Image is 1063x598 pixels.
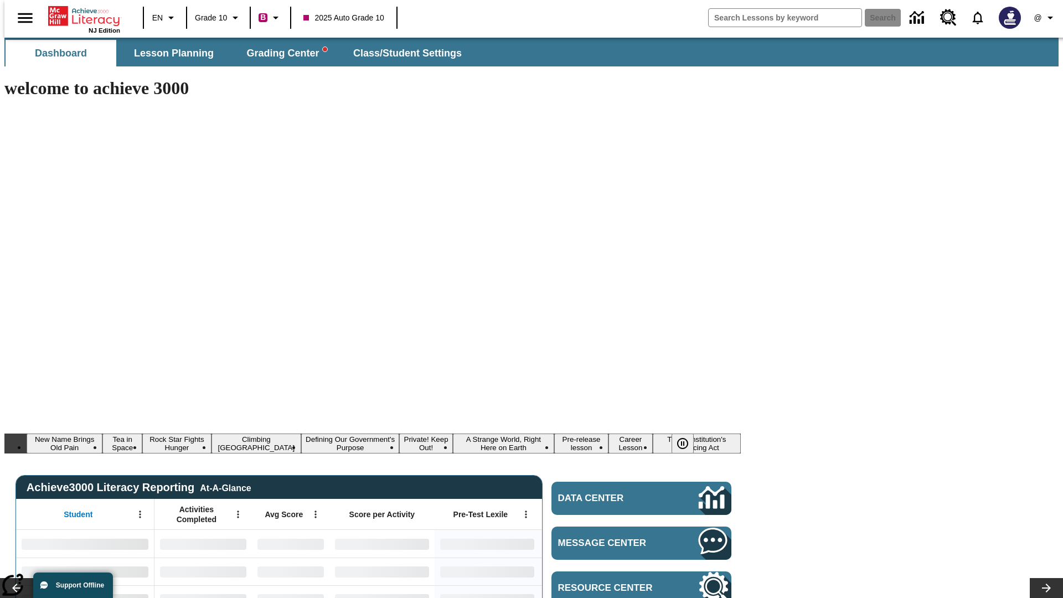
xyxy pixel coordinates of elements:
[301,434,400,453] button: Slide 5 Defining Our Government's Purpose
[254,8,287,28] button: Boost Class color is violet red. Change class color
[518,506,534,523] button: Open Menu
[27,481,251,494] span: Achieve3000 Literacy Reporting
[154,558,252,585] div: No Data,
[147,8,183,28] button: Language: EN, Select a language
[102,434,142,453] button: Slide 2 Tea in Space
[132,506,148,523] button: Open Menu
[453,434,554,453] button: Slide 7 A Strange World, Right Here on Earth
[399,434,452,453] button: Slide 6 Private! Keep Out!
[4,38,1059,66] div: SubNavbar
[1034,12,1041,24] span: @
[307,506,324,523] button: Open Menu
[33,573,113,598] button: Support Offline
[992,3,1028,32] button: Select a new avatar
[246,47,327,60] span: Grading Center
[558,493,662,504] span: Data Center
[64,509,92,519] span: Student
[231,40,342,66] button: Grading Center
[1028,8,1063,28] button: Profile/Settings
[558,582,665,594] span: Resource Center
[35,47,87,60] span: Dashboard
[160,504,233,524] span: Activities Completed
[353,47,462,60] span: Class/Student Settings
[551,527,731,560] a: Message Center
[558,538,665,549] span: Message Center
[344,40,471,66] button: Class/Student Settings
[4,78,741,99] h1: welcome to achieve 3000
[230,506,246,523] button: Open Menu
[195,12,227,24] span: Grade 10
[303,12,384,24] span: 2025 Auto Grade 10
[142,434,211,453] button: Slide 3 Rock Star Fights Hunger
[672,434,694,453] button: Pause
[200,481,251,493] div: At-A-Glance
[154,530,252,558] div: No Data,
[152,12,163,24] span: EN
[608,434,653,453] button: Slide 9 Career Lesson
[6,40,116,66] button: Dashboard
[89,27,120,34] span: NJ Edition
[709,9,861,27] input: search field
[260,11,266,24] span: B
[252,558,329,585] div: No Data,
[4,40,472,66] div: SubNavbar
[933,3,963,33] a: Resource Center, Will open in new tab
[453,509,508,519] span: Pre-Test Lexile
[9,2,42,34] button: Open side menu
[1030,578,1063,598] button: Lesson carousel, Next
[27,434,102,453] button: Slide 1 New Name Brings Old Pain
[323,47,327,51] svg: writing assistant alert
[190,8,246,28] button: Grade: Grade 10, Select a grade
[134,47,214,60] span: Lesson Planning
[265,509,303,519] span: Avg Score
[963,3,992,32] a: Notifications
[252,530,329,558] div: No Data,
[349,509,415,519] span: Score per Activity
[118,40,229,66] button: Lesson Planning
[554,434,608,453] button: Slide 8 Pre-release lesson
[211,434,301,453] button: Slide 4 Climbing Mount Tai
[56,581,104,589] span: Support Offline
[48,4,120,34] div: Home
[48,5,120,27] a: Home
[903,3,933,33] a: Data Center
[999,7,1021,29] img: Avatar
[653,434,741,453] button: Slide 10 The Constitution's Balancing Act
[551,482,731,515] a: Data Center
[672,434,705,453] div: Pause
